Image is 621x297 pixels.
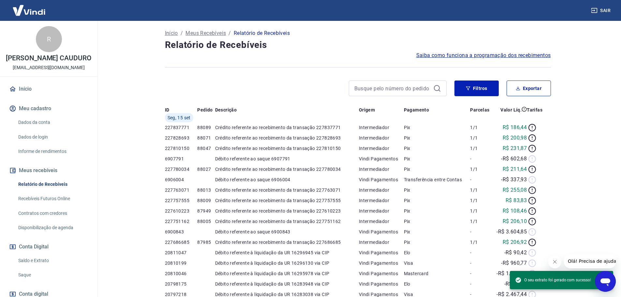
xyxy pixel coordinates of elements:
p: 227763071 [165,187,198,193]
p: 227610223 [165,208,198,214]
p: [PERSON_NAME] CAUDURO [6,55,92,62]
p: R$ 186,44 [503,124,527,131]
p: Crédito referente ao recebimento da transação 227757555 [215,197,359,204]
button: Exportar [507,81,551,96]
p: Vindi Pagamentos [359,229,404,235]
a: Início [165,29,178,37]
p: Vindi Pagamentos [359,270,404,277]
p: Parcelas [470,107,489,113]
p: Pix [404,208,470,214]
p: Intermediador [359,218,404,225]
p: - [470,156,492,162]
p: Crédito referente ao recebimento da transação 227828693 [215,135,359,141]
p: 1/1 [470,135,492,141]
p: Valor Líq. [500,107,522,113]
p: 1/1 [470,197,492,204]
p: Pix [404,166,470,172]
p: -R$ 602,68 [501,155,527,163]
p: Intermediador [359,239,404,245]
p: Intermediador [359,187,404,193]
p: Débito referente ao saque 6907791 [215,156,359,162]
p: R$ 108,46 [503,207,527,215]
a: Meus Recebíveis [185,29,226,37]
p: 20810199 [165,260,198,266]
p: Pedido [197,107,213,113]
a: Início [8,82,90,96]
p: R$ 255,08 [503,186,527,194]
p: -R$ 19,36 [504,280,527,288]
p: Vindi Pagamentos [359,249,404,256]
p: Crédito referente ao recebimento da transação 227780034 [215,166,359,172]
iframe: Fechar mensagem [548,255,561,268]
iframe: Botão para abrir a janela de mensagens [595,271,616,292]
button: Meus recebíveis [8,163,90,178]
p: Pix [404,187,470,193]
p: Débito referente ao saque 6900843 [215,229,359,235]
p: Transferência entre Contas [404,176,470,183]
button: Meu cadastro [8,101,90,116]
input: Busque pelo número do pedido [354,83,431,93]
p: 88027 [197,166,215,172]
p: Relatório de Recebíveis [234,29,290,37]
p: 6900843 [165,229,198,235]
span: Seg, 15 set [168,114,191,121]
p: Pix [404,145,470,152]
p: Vindi Pagamentos [359,260,404,266]
p: Intermediador [359,145,404,152]
p: Intermediador [359,166,404,172]
p: -R$ 337,93 [501,176,527,184]
p: 1/1 [470,208,492,214]
p: - [470,249,492,256]
p: [EMAIL_ADDRESS][DOMAIN_NAME] [13,64,85,71]
p: Intermediador [359,208,404,214]
a: Recebíveis Futuros Online [16,192,90,205]
p: 88047 [197,145,215,152]
p: Pix [404,197,470,204]
img: Vindi [8,0,50,20]
p: 1/1 [470,187,492,193]
p: 87949 [197,208,215,214]
button: Sair [590,5,613,17]
p: R$ 206,92 [503,238,527,246]
p: -R$ 960,77 [501,259,527,267]
p: ID [165,107,170,113]
p: 1/1 [470,239,492,245]
p: R$ 211,64 [503,165,527,173]
p: Vindi Pagamentos [359,156,404,162]
a: Contratos com credores [16,207,90,220]
p: Débito referente ao saque 6906004 [215,176,359,183]
p: 20810046 [165,270,198,277]
iframe: Mensagem da empresa [564,254,616,268]
a: Dados da conta [16,116,90,129]
p: -R$ 90,42 [504,249,527,257]
p: Intermediador [359,135,404,141]
p: 227686685 [165,239,198,245]
p: - [470,270,492,277]
a: Saque [16,268,90,282]
a: Dados de login [16,130,90,144]
p: Tarifas [527,107,542,113]
div: R [36,26,62,52]
p: Pix [404,229,470,235]
span: Olá! Precisa de ajuda? [4,5,55,10]
p: Origem [359,107,375,113]
h4: Relatório de Recebíveis [165,38,551,52]
p: Intermediador [359,197,404,204]
p: 227837771 [165,124,198,131]
p: - [470,229,492,235]
p: 88009 [197,197,215,204]
p: Pix [404,124,470,131]
a: Relatório de Recebíveis [16,178,90,191]
p: Descrição [215,107,237,113]
p: / [181,29,183,37]
p: R$ 83,83 [506,197,527,204]
p: - [470,176,492,183]
p: Crédito referente ao recebimento da transação 227810150 [215,145,359,152]
p: Vindi Pagamentos [359,176,404,183]
p: 227757555 [165,197,198,204]
p: Crédito referente ao recebimento da transação 227837771 [215,124,359,131]
a: Informe de rendimentos [16,145,90,158]
p: Crédito referente ao recebimento da transação 227610223 [215,208,359,214]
